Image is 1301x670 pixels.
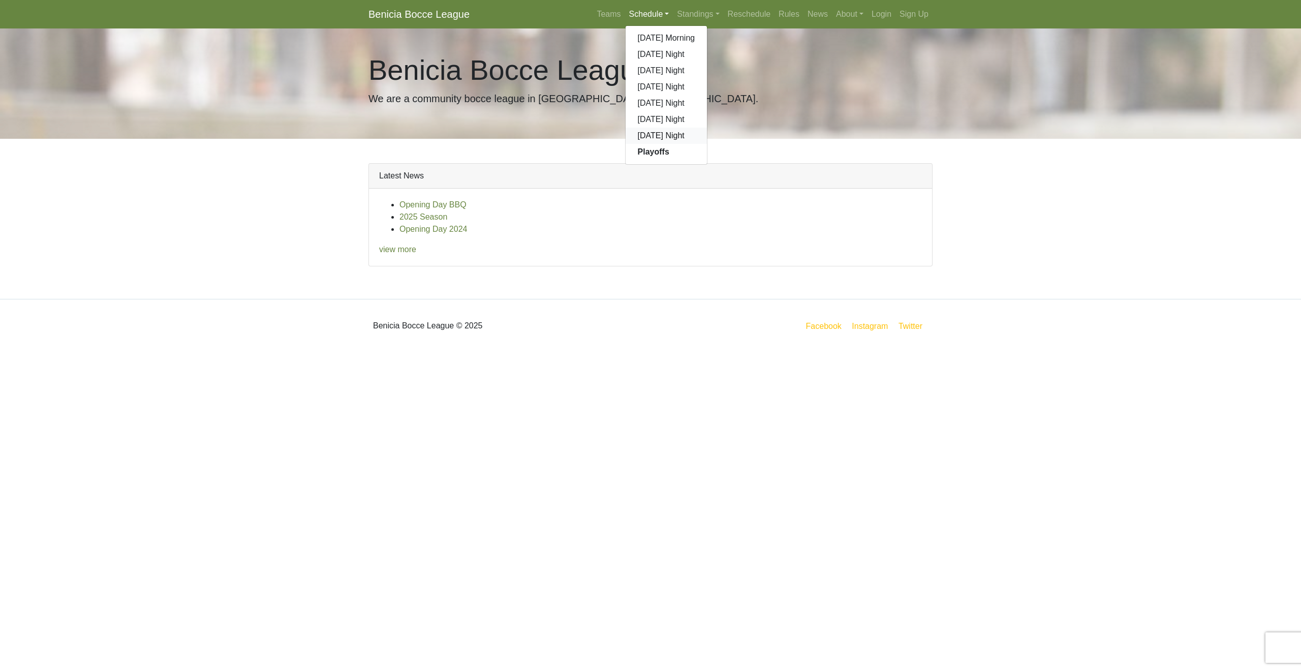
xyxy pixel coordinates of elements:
a: 2025 Season [399,212,447,221]
a: view more [379,245,416,254]
a: Playoffs [626,144,707,160]
a: [DATE] Night [626,79,707,95]
a: Teams [593,4,625,24]
a: [DATE] Night [626,128,707,144]
a: Login [868,4,895,24]
div: Schedule [625,25,708,165]
a: [DATE] Night [626,46,707,63]
strong: Playoffs [638,147,669,156]
a: Opening Day 2024 [399,225,467,233]
a: Benicia Bocce League [368,4,470,24]
a: [DATE] Night [626,63,707,79]
div: Latest News [369,164,932,189]
a: Twitter [896,320,931,332]
p: We are a community bocce league in [GEOGRAPHIC_DATA], [GEOGRAPHIC_DATA]. [368,91,933,106]
div: Benicia Bocce League © 2025 [361,308,650,344]
a: [DATE] Night [626,95,707,111]
a: [DATE] Morning [626,30,707,46]
a: Instagram [850,320,890,332]
h1: Benicia Bocce League [368,53,933,87]
a: News [803,4,832,24]
a: Schedule [625,4,673,24]
a: About [832,4,868,24]
a: Reschedule [724,4,775,24]
a: Rules [775,4,803,24]
a: Opening Day BBQ [399,200,467,209]
a: [DATE] Night [626,111,707,128]
a: Facebook [804,320,844,332]
a: Sign Up [895,4,933,24]
a: Standings [673,4,723,24]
